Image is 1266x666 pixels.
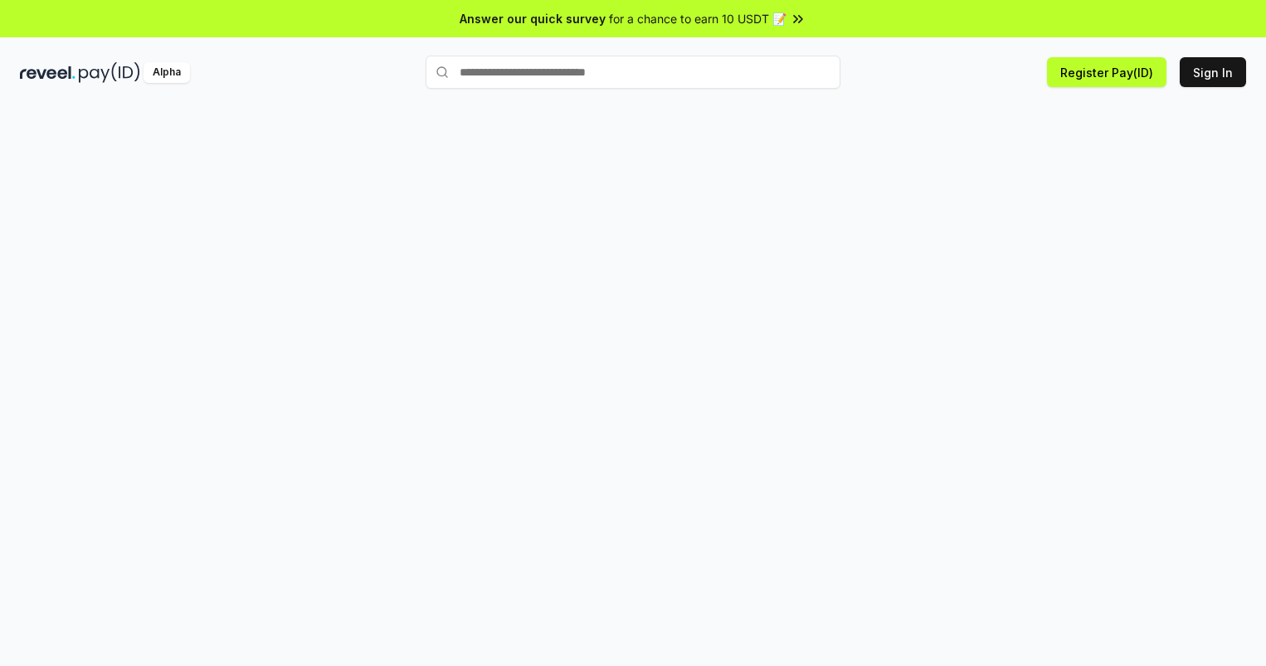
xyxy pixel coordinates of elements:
[1047,57,1166,87] button: Register Pay(ID)
[20,62,75,83] img: reveel_dark
[609,10,786,27] span: for a chance to earn 10 USDT 📝
[460,10,606,27] span: Answer our quick survey
[1180,57,1246,87] button: Sign In
[79,62,140,83] img: pay_id
[144,62,190,83] div: Alpha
